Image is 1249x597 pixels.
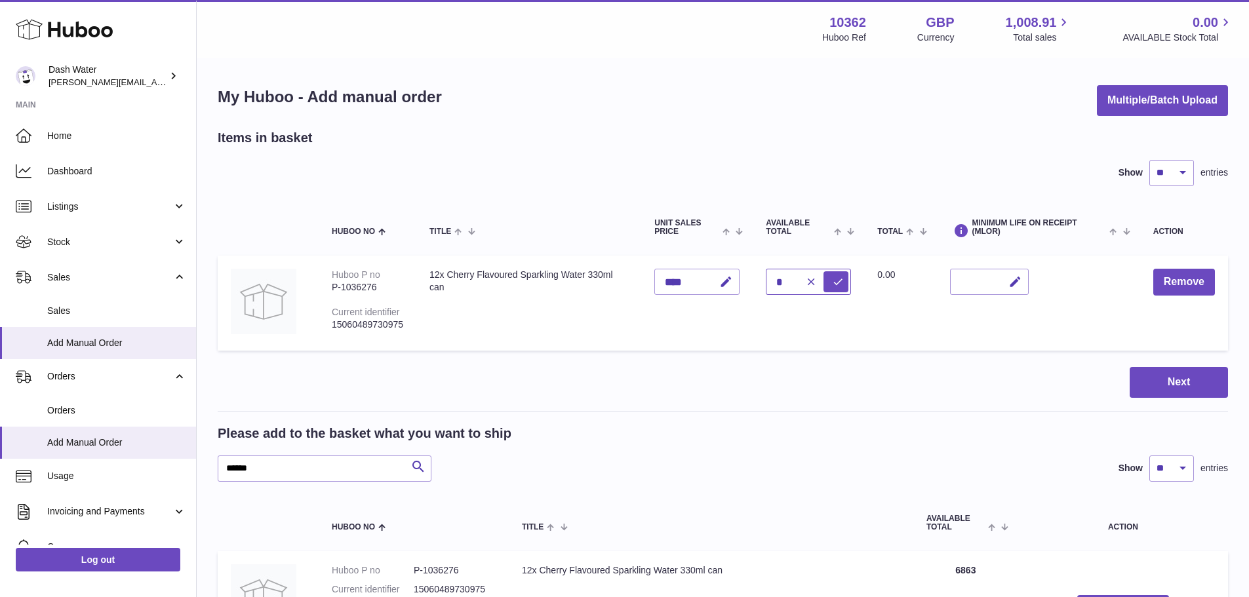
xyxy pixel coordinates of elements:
[49,77,263,87] span: [PERSON_NAME][EMAIL_ADDRESS][DOMAIN_NAME]
[47,436,186,449] span: Add Manual Order
[47,130,186,142] span: Home
[1006,14,1057,31] span: 1,008.91
[47,404,186,417] span: Orders
[49,64,167,88] div: Dash Water
[218,87,442,107] h1: My Huboo - Add manual order
[47,505,172,518] span: Invoicing and Payments
[1119,462,1143,474] label: Show
[877,269,895,280] span: 0.00
[654,219,719,236] span: Unit Sales Price
[829,14,866,31] strong: 10362
[766,219,831,236] span: AVAILABLE Total
[231,269,296,334] img: 12x Cherry Flavoured Sparkling Water 330ml can
[332,318,403,331] div: 15060489730975
[972,219,1107,236] span: Minimum Life On Receipt (MLOR)
[414,564,496,577] dd: P-1036276
[1013,31,1071,44] span: Total sales
[332,523,375,531] span: Huboo no
[1153,269,1215,296] button: Remove
[47,271,172,284] span: Sales
[1193,14,1218,31] span: 0.00
[332,583,414,596] dt: Current identifier
[822,31,866,44] div: Huboo Ref
[332,307,400,317] div: Current identifier
[917,31,955,44] div: Currency
[1018,501,1228,545] th: Action
[1119,166,1143,179] label: Show
[429,227,451,236] span: Title
[926,14,954,31] strong: GBP
[1200,166,1228,179] span: entries
[926,514,985,531] span: AVAILABLE Total
[332,269,380,280] div: Huboo P no
[218,425,511,442] h2: Please add to the basket what you want to ship
[47,165,186,178] span: Dashboard
[47,305,186,317] span: Sales
[47,236,172,248] span: Stock
[1130,367,1228,398] button: Next
[414,583,496,596] dd: 15060489730975
[416,256,641,351] td: 12x Cherry Flavoured Sparkling Water 330ml can
[1006,14,1072,44] a: 1,008.91 Total sales
[877,227,903,236] span: Total
[1097,85,1228,116] button: Multiple/Batch Upload
[1153,227,1215,236] div: Action
[1122,14,1233,44] a: 0.00 AVAILABLE Stock Total
[332,227,375,236] span: Huboo no
[47,541,186,553] span: Cases
[16,66,35,86] img: james@dash-water.com
[16,548,180,571] a: Log out
[522,523,544,531] span: Title
[47,470,186,482] span: Usage
[332,564,414,577] dt: Huboo P no
[1122,31,1233,44] span: AVAILABLE Stock Total
[47,337,186,349] span: Add Manual Order
[47,370,172,383] span: Orders
[1200,462,1228,474] span: entries
[218,129,313,147] h2: Items in basket
[47,201,172,213] span: Listings
[332,281,403,294] div: P-1036276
